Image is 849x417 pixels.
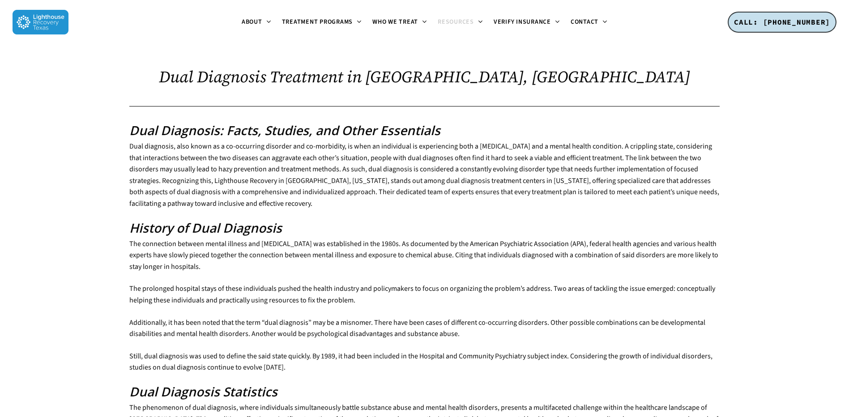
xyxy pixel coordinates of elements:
a: Who We Treat [367,19,432,26]
span: Who We Treat [372,17,418,26]
span: Additionally, it has been noted that the term “dual diagnosis” may be a misnomer. There have been... [129,318,705,339]
span: About [242,17,262,26]
img: Lighthouse Recovery Texas [13,10,68,34]
b: Dual Diagnosis: Facts, Studies, and Other Essentials [129,122,440,139]
b: Dual Diagnosis Statistics [129,383,277,400]
span: Dual diagnosis, also known as a co-occurring disorder and co-morbidity, is when an individual is ... [129,141,719,208]
a: Verify Insurance [488,19,565,26]
span: The prolonged hospital stays of these individuals pushed the health industry and policymakers to ... [129,284,715,305]
b: History of Dual Diagnosis [129,219,282,236]
span: Treatment Programs [282,17,353,26]
a: Resources [432,19,488,26]
span: Verify Insurance [494,17,551,26]
a: CALL: [PHONE_NUMBER] [728,12,836,33]
a: Contact [565,19,613,26]
span: The connection between mental illness and [MEDICAL_DATA] was established in the 1980s. As documen... [129,239,469,249]
span: Resources [438,17,474,26]
span: Still, dual diagnosis was used to define the said state quickly. By 1989, it had been included in... [129,351,712,373]
span: American Psychiatric Association (APA) [470,239,586,249]
a: Treatment Programs [277,19,367,26]
h1: Dual Diagnosis Treatment in [GEOGRAPHIC_DATA], [GEOGRAPHIC_DATA] [129,68,720,86]
span: , federal health agencies and various health experts have slowly pieced together the connection b... [129,239,718,272]
a: American Psychiatric Association (APA) [469,239,586,249]
span: CALL: [PHONE_NUMBER] [734,17,830,26]
a: About [236,19,277,26]
span: Contact [571,17,598,26]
